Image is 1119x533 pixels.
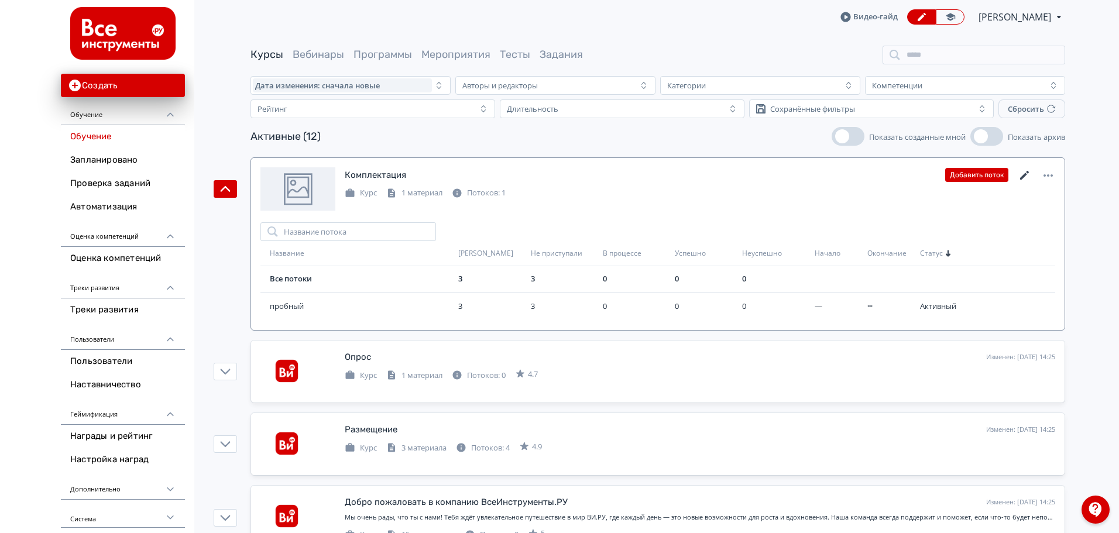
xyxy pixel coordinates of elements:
[986,497,1055,507] div: Изменен: [DATE] 14:25
[742,249,810,259] div: Неуспешно
[603,249,670,259] div: В процессе
[869,132,966,142] span: Показать созданные мной
[742,273,810,285] div: 0
[345,423,397,436] div: Размещение
[61,373,185,397] a: Наставничество
[345,370,377,381] div: Курс
[500,99,744,118] button: Длительность
[61,425,185,448] a: Награды и рейтинг
[61,219,185,247] div: Оценка компетенций
[986,425,1055,435] div: Изменен: [DATE] 14:25
[867,301,915,312] div: ∞
[507,104,558,114] div: Длительность
[345,496,568,509] div: Добро пожаловать в компанию ВсеИнструменты.РУ
[675,273,737,285] div: 0
[250,48,283,61] a: Курсы
[675,249,737,259] div: Успешно
[840,11,898,23] a: Видео-гайд
[667,81,706,90] div: Категории
[345,187,377,199] div: Курс
[258,104,287,114] div: Рейтинг
[815,249,840,259] span: Начало
[452,370,506,381] div: Потоков: 0
[61,322,185,350] div: Пользователи
[998,99,1065,118] button: Сбросить
[61,74,185,97] button: Создать
[421,48,490,61] a: Мероприятия
[270,273,312,284] a: Все потоки
[1008,132,1065,142] span: Показать архив
[61,97,185,125] div: Обучение
[770,104,855,114] div: Сохранённые фильтры
[61,149,185,172] a: Запланировано
[867,249,907,259] span: Окончание
[455,76,655,95] button: Авторы и редакторы
[456,442,510,454] div: Потоков: 4
[270,249,304,259] span: Название
[920,249,943,259] span: Статус
[603,273,670,285] div: 0
[452,187,506,199] div: Потоков: 1
[293,48,344,61] a: Вебинары
[462,81,538,90] div: Авторы и редакторы
[660,76,860,95] button: Категории
[386,442,447,454] div: 3 материала
[872,81,922,90] div: Компетенции
[61,247,185,270] a: Оценка компетенций
[742,301,810,312] div: 0
[61,500,185,528] div: Система
[531,273,599,285] div: 3
[250,129,321,145] div: Активные (12)
[675,301,737,312] div: 0
[250,99,495,118] button: Рейтинг
[986,352,1055,362] div: Изменен: [DATE] 14:25
[61,350,185,373] a: Пользователи
[61,397,185,425] div: Геймификация
[528,369,538,380] span: 4.7
[61,195,185,219] a: Автоматизация
[865,76,1065,95] button: Компетенции
[458,249,526,259] div: [PERSON_NAME]
[979,10,1053,24] span: Илья Трухачев
[61,472,185,500] div: Дополнительно
[61,448,185,472] a: Настройка наград
[61,298,185,322] a: Треки развития
[458,301,526,312] div: 3
[386,187,442,199] div: 1 материал
[815,301,863,312] div: —
[500,48,530,61] a: Тесты
[386,370,442,381] div: 1 материал
[270,301,454,312] a: пробный
[920,301,983,312] div: Активный
[61,270,185,298] div: Треки развития
[945,168,1008,182] button: Добавить поток
[540,48,583,61] a: Задания
[603,301,670,312] div: 0
[61,172,185,195] a: Проверка заданий
[458,273,526,285] div: 3
[936,9,964,25] a: Переключиться в режим ученика
[345,169,406,182] div: Комплектация
[345,442,377,454] div: Курс
[255,81,380,90] span: Дата изменения: сначала новые
[353,48,412,61] a: Программы
[70,7,176,60] img: https://files.teachbase.ru/system/account/58008/logo/medium-5ae35628acea0f91897e3bd663f220f6.png
[749,99,994,118] button: Сохранённые фильтры
[61,125,185,149] a: Обучение
[345,513,1055,522] div: Мы очень рады, что ты с нами! Тебя ждёт увлекательное путешествие в мир ВИ.РУ, где каждый день — ...
[250,76,451,95] button: Дата изменения: сначала новые
[531,301,599,312] div: 3
[531,249,599,259] div: Не приступали
[345,350,371,364] div: Опрос
[532,441,542,453] span: 4.9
